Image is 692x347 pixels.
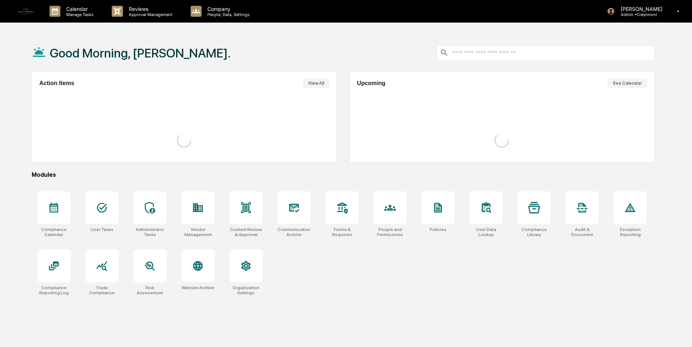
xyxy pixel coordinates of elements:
div: User Tasks [91,227,114,232]
div: Compliance Calendar [37,227,70,237]
div: Communications Archive [278,227,310,237]
div: Website Archive [182,285,214,290]
p: [PERSON_NAME] [615,6,666,12]
div: Administrator Tasks [134,227,166,237]
div: Forms & Requests [326,227,358,237]
div: Exception Reporting [614,227,647,237]
p: Calendar [60,6,97,12]
button: See Calendar [608,79,647,88]
div: Compliance Reporting Log [37,285,70,295]
h2: Action Items [39,80,74,87]
div: Organization Settings [230,285,262,295]
div: Content Review & Approval [230,227,262,237]
div: User Data Lookup [470,227,502,237]
div: Compliance Library [518,227,550,237]
div: Risk Assessment [134,285,166,295]
button: View All [303,79,329,88]
div: Audit & Document Logs [566,227,598,237]
div: Vendor Management [182,227,214,237]
p: Admin • Crestmont [615,12,666,17]
p: Company [202,6,253,12]
div: Modules [32,171,655,178]
p: Approval Management [123,12,176,17]
h2: Upcoming [357,80,385,87]
h1: Good Morning, [PERSON_NAME]. [50,46,231,60]
div: Trade Compliance [85,285,118,295]
p: Manage Tasks [60,12,97,17]
p: People, Data, Settings [202,12,253,17]
div: People and Permissions [374,227,406,237]
div: Policies [430,227,446,232]
img: logo [17,3,35,20]
p: Reviews [123,6,176,12]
